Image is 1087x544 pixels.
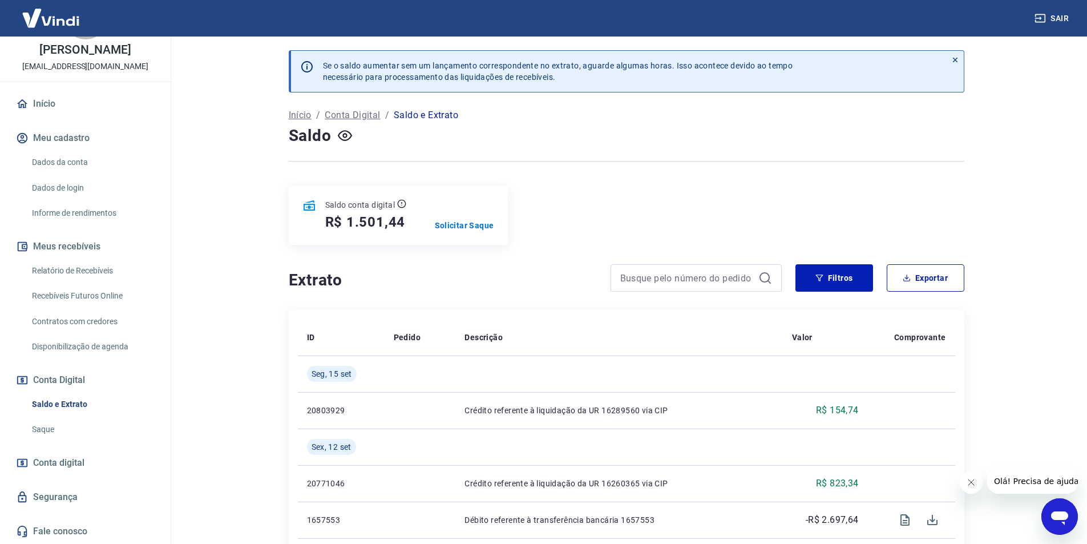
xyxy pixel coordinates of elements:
a: Fale conosco [14,519,157,544]
h4: Saldo [289,124,332,147]
a: Segurança [14,485,157,510]
p: Descrição [464,332,503,343]
a: Solicitar Saque [435,220,494,231]
a: Conta Digital [325,108,380,122]
iframe: Botão para abrir a janela de mensagens [1041,498,1078,535]
a: Contratos com credores [27,310,157,333]
p: Valor [792,332,813,343]
button: Conta Digital [14,368,157,393]
button: Sair [1032,8,1073,29]
a: Dados da conta [27,151,157,174]
input: Busque pelo número do pedido [620,269,754,287]
p: Se o saldo aumentar sem um lançamento correspondente no extrato, aguarde algumas horas. Isso acon... [323,60,793,83]
p: Débito referente à transferência bancária 1657553 [464,514,773,526]
a: Início [14,91,157,116]
p: Crédito referente à liquidação da UR 16289560 via CIP [464,405,773,416]
p: -R$ 2.697,64 [806,513,859,527]
button: Filtros [795,264,873,292]
img: Vindi [14,1,88,35]
p: 20771046 [307,478,375,489]
a: Saque [27,418,157,441]
p: [PERSON_NAME] [39,44,131,56]
p: / [385,108,389,122]
p: ID [307,332,315,343]
p: R$ 823,34 [816,477,859,490]
p: 1657553 [307,514,375,526]
p: R$ 154,74 [816,404,859,417]
button: Meu cadastro [14,126,157,151]
span: Sex, 12 set [312,441,351,453]
p: Crédito referente à liquidação da UR 16260365 via CIP [464,478,773,489]
a: Relatório de Recebíveis [27,259,157,283]
p: Saldo e Extrato [394,108,458,122]
a: Saldo e Extrato [27,393,157,416]
p: Comprovante [894,332,945,343]
p: Saldo conta digital [325,199,395,211]
span: Seg, 15 set [312,368,352,380]
button: Exportar [887,264,964,292]
a: Dados de login [27,176,157,200]
a: Início [289,108,312,122]
p: / [316,108,320,122]
p: 20803929 [307,405,375,416]
a: Recebíveis Futuros Online [27,284,157,308]
span: Olá! Precisa de ajuda? [7,8,96,17]
span: Download [919,506,946,534]
iframe: Fechar mensagem [960,471,983,494]
h5: R$ 1.501,44 [325,213,406,231]
h4: Extrato [289,269,597,292]
a: Disponibilização de agenda [27,335,157,358]
span: Conta digital [33,455,84,471]
a: Informe de rendimentos [27,202,157,225]
button: Meus recebíveis [14,234,157,259]
span: Visualizar [891,506,919,534]
a: Conta digital [14,450,157,476]
iframe: Mensagem da empresa [987,469,1078,494]
p: Pedido [394,332,421,343]
p: [EMAIL_ADDRESS][DOMAIN_NAME] [22,61,148,72]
